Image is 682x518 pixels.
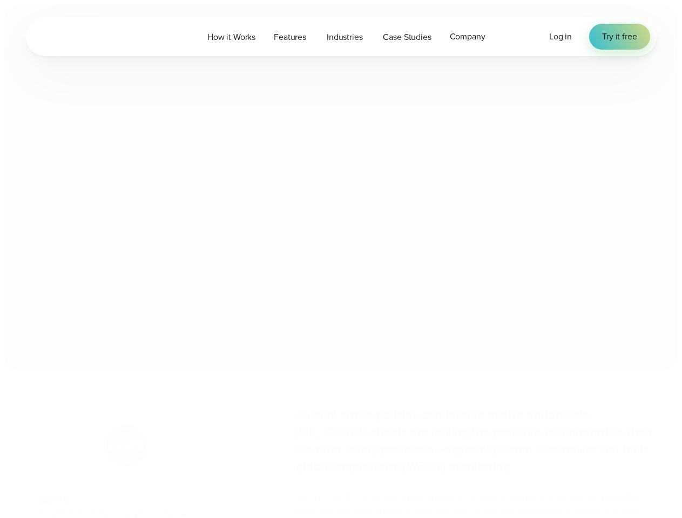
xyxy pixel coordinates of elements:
[198,26,265,48] a: How it Works
[374,26,440,48] a: Case Studies
[450,30,485,43] span: Company
[327,31,362,44] span: Industries
[383,31,431,44] span: Case Studies
[602,30,637,43] span: Try it free
[274,31,306,44] span: Features
[549,30,572,43] a: Log in
[207,31,255,44] span: How it Works
[589,24,650,50] a: Try it free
